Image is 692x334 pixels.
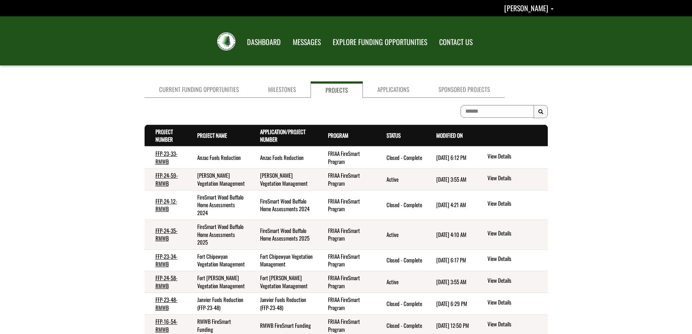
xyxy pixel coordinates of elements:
[155,197,177,213] a: FFP-24-12-RMWB
[242,33,286,51] a: DASHBOARD
[155,295,178,311] a: FFP-23-48-RMWB
[425,220,476,249] td: 8/11/2025 4:10 AM
[376,220,425,249] td: Active
[155,171,178,187] a: FFP-24-59-RMWB
[217,32,235,51] img: FRIAA Submissions Portal
[504,3,554,13] a: Nick Brenner
[186,249,249,271] td: Fort Chipewyan Vegetation Management
[317,169,376,190] td: FRIAA FireSmart Program
[487,152,545,161] a: View details
[317,249,376,271] td: FRIAA FireSmart Program
[155,274,178,289] a: FFP-24-58-RMWB
[249,271,317,293] td: Fort McMurray Vegetation Management
[249,146,317,168] td: Anzac Fuels Reduction
[249,293,317,315] td: Janvier Fuels Reduction (FFP-23-48)
[487,277,545,285] a: View details
[376,249,425,271] td: Closed - Complete
[240,31,478,51] nav: Main Navigation
[425,293,476,315] td: 4/27/2024 6:29 PM
[476,169,547,190] td: action menu
[436,256,466,264] time: [DATE] 6:17 PM
[487,320,545,329] a: View details
[260,128,305,143] a: Application/Project Number
[186,146,249,168] td: Anzac Fuels Reduction
[476,190,547,220] td: action menu
[476,220,547,249] td: action menu
[425,249,476,271] td: 4/27/2024 6:17 PM
[145,220,187,249] td: FFP-24-35-RMWB
[311,81,363,98] a: Projects
[145,293,187,315] td: FFP-23-48-RMWB
[363,81,424,98] a: Applications
[186,220,249,249] td: FireSmart Wood Buffalo Home Assessments 2025
[436,230,466,238] time: [DATE] 4:10 AM
[186,271,249,293] td: Fort McMurray Vegetation Management
[487,229,545,238] a: View details
[424,81,505,98] a: Sponsored Projects
[504,3,548,13] span: [PERSON_NAME]
[376,271,425,293] td: Active
[376,169,425,190] td: Active
[145,146,187,168] td: FFP-23-33-RMWB
[249,169,317,190] td: Conklin Vegetation Management
[487,255,545,263] a: View details
[249,220,317,249] td: FireSmart Wood Buffalo Home Assessments 2025
[186,169,249,190] td: Conklin Vegetation Management
[317,293,376,315] td: FRIAA FireSmart Program
[155,252,178,268] a: FFP-23-34-RMWB
[254,81,311,98] a: Milestones
[476,293,547,315] td: action menu
[145,249,187,271] td: FFP-23-34-RMWB
[317,271,376,293] td: FRIAA FireSmart Program
[476,146,547,168] td: action menu
[376,293,425,315] td: Closed - Complete
[155,128,173,143] a: Project Number
[197,131,227,139] a: Project Name
[145,81,254,98] a: Current Funding Opportunities
[145,169,187,190] td: FFP-24-59-RMWB
[434,33,478,51] a: CONTACT US
[436,299,467,307] time: [DATE] 6:29 PM
[487,200,545,208] a: View details
[425,271,476,293] td: 8/11/2025 3:55 AM
[436,321,469,329] time: [DATE] 12:50 PM
[317,220,376,249] td: FRIAA FireSmart Program
[145,190,187,220] td: FFP-24-12-RMWB
[476,271,547,293] td: action menu
[436,131,463,139] a: Modified On
[287,33,326,51] a: MESSAGES
[436,201,466,209] time: [DATE] 4:21 AM
[425,169,476,190] td: 8/11/2025 3:55 AM
[436,153,466,161] time: [DATE] 6:12 PM
[425,190,476,220] td: 8/11/2025 4:21 AM
[155,149,178,165] a: FFP-23-33-RMWB
[317,146,376,168] td: FRIAA FireSmart Program
[249,190,317,220] td: FireSmart Wood Buffalo Home Assessments 2024
[145,271,187,293] td: FFP-24-58-RMWB
[487,298,545,307] a: View details
[328,131,348,139] a: Program
[155,317,178,333] a: FFP-16-54-RMWB
[376,190,425,220] td: Closed - Complete
[376,146,425,168] td: Closed - Complete
[436,278,466,286] time: [DATE] 3:55 AM
[155,226,178,242] a: FFP-24-35-RMWB
[425,146,476,168] td: 4/27/2024 6:12 PM
[534,105,548,118] button: Search Results
[186,293,249,315] td: Janvier Fuels Reduction (FFP-23-48)
[436,175,466,183] time: [DATE] 3:55 AM
[186,190,249,220] td: FireSmart Wood Buffalo Home Assessments 2024
[327,33,433,51] a: EXPLORE FUNDING OPPORTUNITIES
[249,249,317,271] td: Fort Chipewyan Vegetation Management
[461,105,534,118] input: To search on partial text, use the asterisk (*) wildcard character.
[317,190,376,220] td: FRIAA FireSmart Program
[487,174,545,183] a: View details
[387,131,401,139] a: Status
[476,125,547,146] th: Actions
[476,249,547,271] td: action menu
